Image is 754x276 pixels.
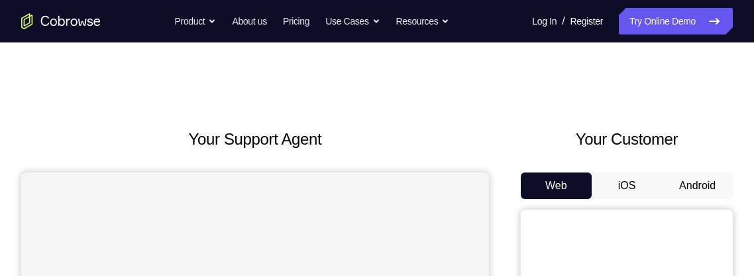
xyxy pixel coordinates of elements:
[175,8,217,34] button: Product
[232,8,266,34] a: About us
[592,172,663,199] button: iOS
[521,172,592,199] button: Web
[396,8,450,34] button: Resources
[619,8,733,34] a: Try Online Demo
[570,8,603,34] a: Register
[21,127,489,151] h2: Your Support Agent
[521,127,733,151] h2: Your Customer
[562,13,565,29] span: /
[662,172,733,199] button: Android
[325,8,380,34] button: Use Cases
[283,8,309,34] a: Pricing
[21,13,101,29] a: Go to the home page
[532,8,557,34] a: Log In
